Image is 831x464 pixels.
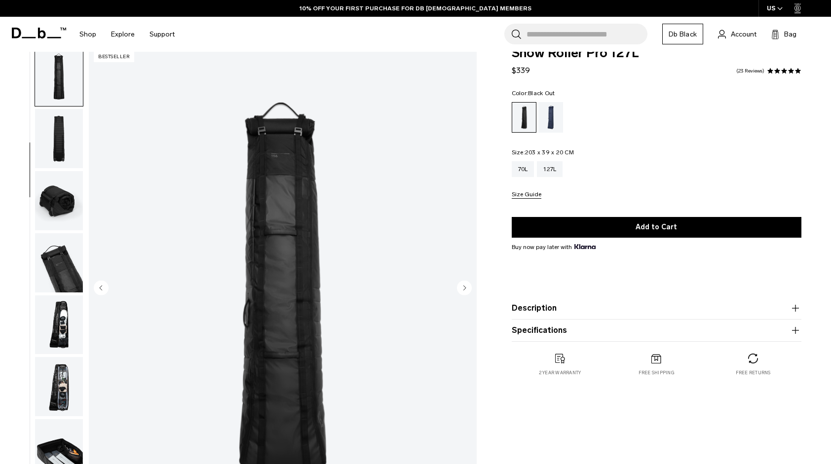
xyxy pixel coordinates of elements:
[512,243,596,251] span: Buy now pay later with
[35,171,83,230] img: Snow_roller_pro_black_out_new_db7.png
[718,28,756,40] a: Account
[94,52,134,62] p: Bestseller
[538,102,563,133] a: Blue Hour
[512,302,801,314] button: Description
[512,161,534,177] a: 70L
[525,149,574,156] span: 203 x 39 x 20 CM
[35,357,83,417] button: Snow_roller_pro_black_out_new_db2.png
[35,171,83,231] button: Snow_roller_pro_black_out_new_db7.png
[736,69,764,73] a: 23 reviews
[512,217,801,238] button: Add to Cart
[539,369,581,376] p: 2 year warranty
[574,244,596,249] img: {"height" => 20, "alt" => "Klarna"}
[784,29,796,39] span: Bag
[512,102,536,133] a: Black Out
[72,17,182,52] nav: Main Navigation
[771,28,796,40] button: Bag
[512,149,574,155] legend: Size:
[35,47,83,107] img: Snow_roller_pro_black_out_new_db9.png
[736,369,771,376] p: Free returns
[35,357,83,416] img: Snow_roller_pro_black_out_new_db2.png
[512,47,801,60] span: Snow Roller Pro 127L
[639,369,675,376] p: Free shipping
[512,66,530,75] span: $339
[512,324,801,336] button: Specifications
[512,191,541,199] button: Size Guide
[662,24,703,44] a: Db Black
[512,90,555,96] legend: Color:
[537,161,563,177] a: 127L
[35,233,83,292] img: Snow_roller_pro_black_out_new_db3.png
[528,90,555,97] span: Black Out
[35,108,83,169] button: Snow_roller_pro_black_out_new_db8.png
[35,109,83,168] img: Snow_roller_pro_black_out_new_db8.png
[79,17,96,52] a: Shop
[111,17,135,52] a: Explore
[94,281,109,297] button: Previous slide
[457,281,472,297] button: Next slide
[150,17,175,52] a: Support
[731,29,756,39] span: Account
[35,295,83,355] img: Snow_roller_pro_black_out_new_db5.png
[300,4,531,13] a: 10% OFF YOUR FIRST PURCHASE FOR DB [DEMOGRAPHIC_DATA] MEMBERS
